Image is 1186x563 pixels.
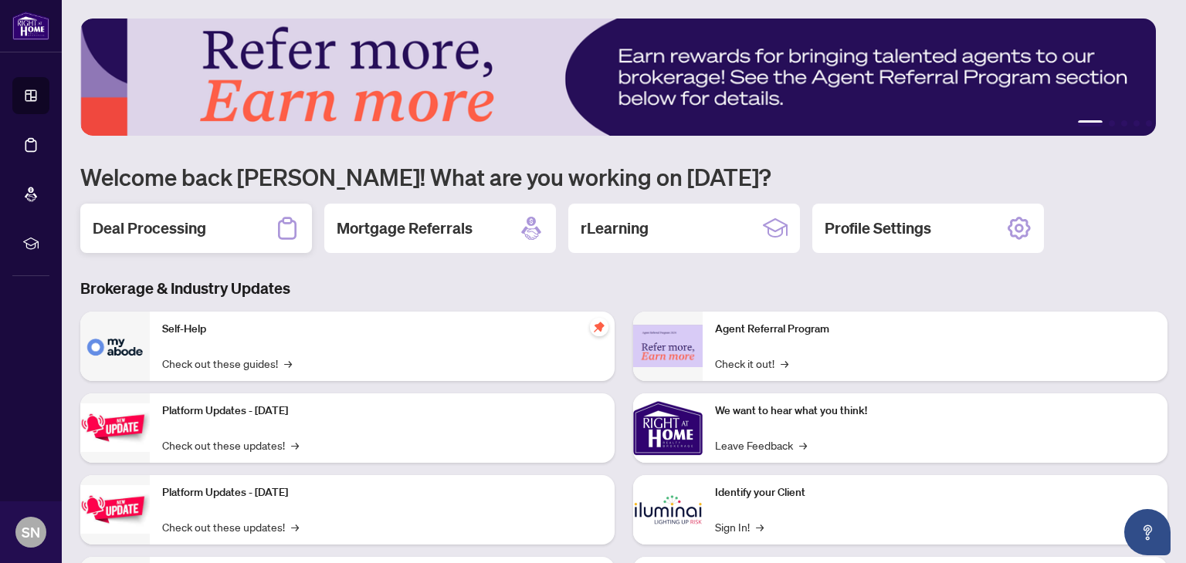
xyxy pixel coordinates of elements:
[162,355,292,372] a: Check out these guides!→
[291,518,299,535] span: →
[162,518,299,535] a: Check out these updates!→
[1133,120,1140,126] button: 4
[284,355,292,372] span: →
[715,403,1155,420] p: We want to hear what you think!
[162,484,602,501] p: Platform Updates - [DATE]
[80,403,150,452] img: Platform Updates - July 21, 2025
[581,217,649,239] h2: rLearning
[80,162,1167,191] h1: Welcome back [PERSON_NAME]! What are you working on [DATE]?
[715,321,1155,338] p: Agent Referral Program
[80,485,150,534] img: Platform Updates - July 8, 2025
[633,475,703,544] img: Identify your Client
[22,521,40,543] span: SN
[633,393,703,463] img: We want to hear what you think!
[715,355,788,372] a: Check it out!→
[80,19,1156,136] img: Slide 0
[162,403,602,420] p: Platform Updates - [DATE]
[715,484,1155,501] p: Identify your Client
[80,312,150,381] img: Self-Help
[799,437,807,453] span: →
[12,12,49,40] img: logo
[291,437,299,453] span: →
[781,355,788,372] span: →
[93,217,206,239] h2: Deal Processing
[1146,120,1152,126] button: 5
[162,437,299,453] a: Check out these updates!→
[1121,120,1127,126] button: 3
[590,318,608,336] span: pushpin
[1109,120,1115,126] button: 2
[825,217,931,239] h2: Profile Settings
[756,518,764,535] span: →
[633,325,703,367] img: Agent Referral Program
[715,518,764,535] a: Sign In!→
[80,278,1167,299] h3: Brokerage & Industry Updates
[1124,509,1171,555] button: Open asap
[162,321,602,338] p: Self-Help
[337,217,473,239] h2: Mortgage Referrals
[715,437,807,453] a: Leave Feedback→
[1078,120,1103,126] button: 1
